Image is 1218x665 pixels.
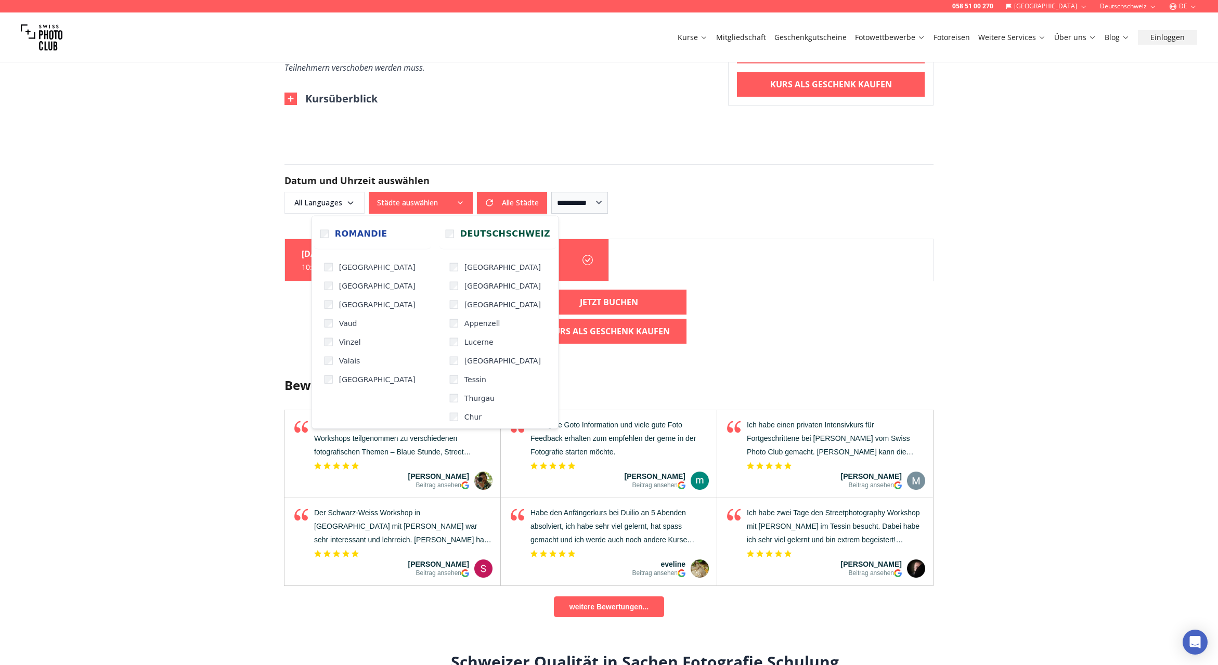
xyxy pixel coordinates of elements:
[302,262,497,272] div: 10:00 - 17:30 | [GEOGRAPHIC_DATA] (Englisch) | 390 CHF
[284,377,934,394] h3: Bewertungen
[284,93,297,105] img: Outline Close
[464,299,541,310] span: [GEOGRAPHIC_DATA]
[477,192,547,214] button: Alle Städte
[464,262,541,272] span: [GEOGRAPHIC_DATA]
[934,32,970,43] a: Fotoreisen
[532,319,686,344] a: Kurs als Geschenk kaufen
[464,356,541,366] span: [GEOGRAPHIC_DATA]
[284,173,934,188] h2: Datum und Uhrzeit auswählen
[1138,30,1197,45] button: Einloggen
[284,92,378,106] button: Kursüberblick
[464,374,486,385] span: Tessin
[464,393,495,403] span: Thurgau
[1100,30,1134,45] button: Blog
[716,32,766,43] a: Mitgliedschaft
[532,290,686,315] a: Jetzt buchen
[737,72,925,97] a: Kurs als Geschenk kaufen
[339,262,416,272] span: [GEOGRAPHIC_DATA]
[339,374,416,385] span: [GEOGRAPHIC_DATA]
[450,282,458,290] input: [GEOGRAPHIC_DATA]
[464,318,500,329] span: Appenzell
[460,227,550,240] span: Deutschschweiz
[770,79,892,91] b: Kurs als Geschenk kaufen
[339,318,357,329] span: Vaud
[855,32,925,43] a: Fotowettbewerbe
[284,47,671,73] em: Bitte beachte: Bei schlechtem Wetter kann es sein, dass der praktische Teil des Kurses in Absprac...
[450,357,458,365] input: [GEOGRAPHIC_DATA]
[325,319,333,328] input: Vaud
[284,192,365,214] button: All Languages
[1054,32,1096,43] a: Über uns
[325,357,333,365] input: Valais
[450,413,458,421] input: Chur
[978,32,1046,43] a: Weitere Services
[339,281,416,291] span: [GEOGRAPHIC_DATA]
[774,32,847,43] a: Geschenkgutscheine
[464,337,494,347] span: Lucerne
[464,281,541,291] span: [GEOGRAPHIC_DATA]
[929,30,974,45] button: Fotoreisen
[770,30,851,45] button: Geschenkgutscheine
[952,2,993,10] a: 058 51 00 270
[450,338,458,346] input: Lucerne
[548,325,670,337] b: Kurs als Geschenk kaufen
[673,30,712,45] button: Kurse
[339,299,416,310] span: [GEOGRAPHIC_DATA]
[1105,32,1130,43] a: Blog
[325,338,333,346] input: Vinzel
[369,192,473,214] button: Städte auswählen
[1050,30,1100,45] button: Über uns
[339,356,360,366] span: Valais
[678,32,708,43] a: Kurse
[325,263,333,271] input: [GEOGRAPHIC_DATA]
[580,296,638,308] b: Jetzt buchen
[712,30,770,45] button: Mitgliedschaft
[302,247,497,260] div: [DATE]
[446,229,454,238] input: Deutschschweiz
[450,301,458,309] input: [GEOGRAPHIC_DATA]
[286,193,363,212] span: All Languages
[325,301,333,309] input: [GEOGRAPHIC_DATA]
[450,319,458,328] input: Appenzell
[325,375,333,384] input: [GEOGRAPHIC_DATA]
[325,282,333,290] input: [GEOGRAPHIC_DATA]
[464,412,482,422] span: Chur
[450,263,458,271] input: [GEOGRAPHIC_DATA]
[21,17,62,58] img: Swiss photo club
[335,227,387,240] span: Romandie
[339,337,361,347] span: Vinzel
[1183,630,1208,655] div: Open Intercom Messenger
[851,30,929,45] button: Fotowettbewerbe
[450,394,458,402] input: Thurgau
[450,375,458,384] input: Tessin
[320,229,329,238] input: Romandie
[974,30,1050,45] button: Weitere Services
[312,216,559,429] div: Städte auswählen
